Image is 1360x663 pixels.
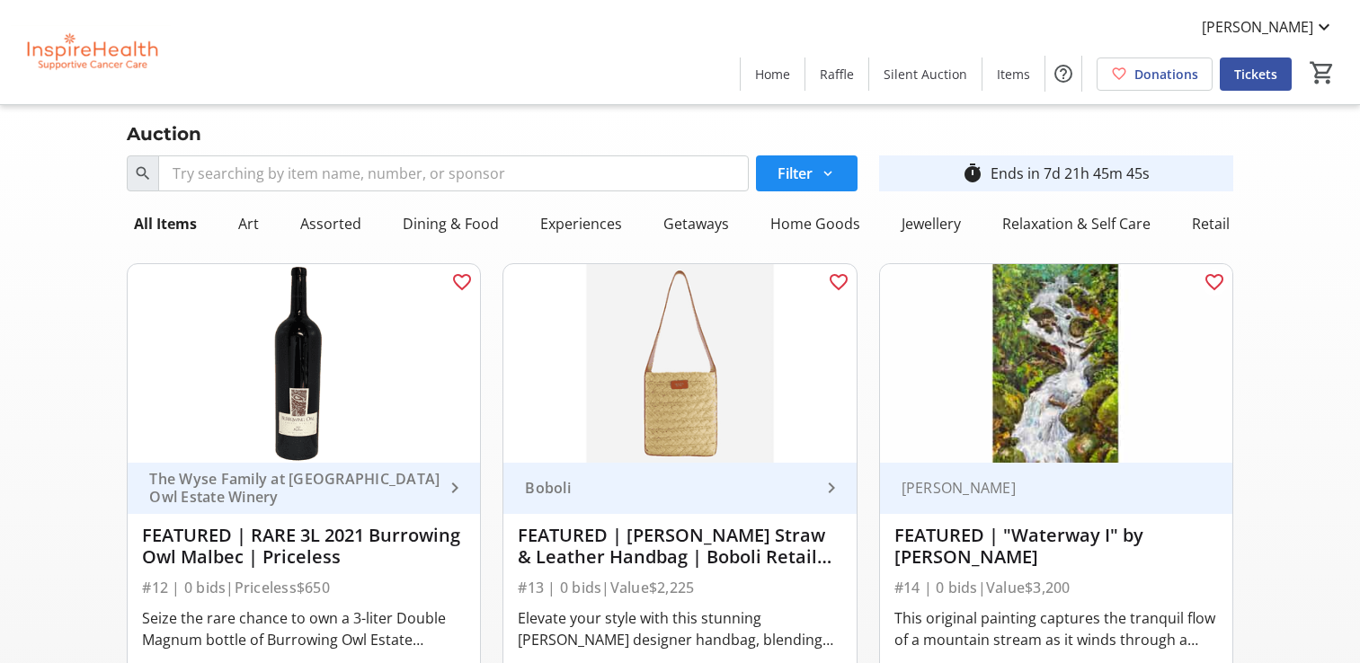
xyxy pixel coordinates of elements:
input: Try searching by item name, number, or sponsor [158,155,748,191]
div: All Items [127,206,204,242]
span: Home [755,65,790,84]
div: #13 | 0 bids | Value $2,225 [518,575,841,600]
div: #12 | 0 bids | Priceless $650 [142,575,466,600]
button: Help [1045,56,1081,92]
div: Seize the rare chance to own a 3-liter Double Magnum bottle of Burrowing Owl Estate Winery’s 2021... [142,607,466,650]
div: Art [231,206,266,242]
a: Items [982,57,1044,91]
div: FEATURED | [PERSON_NAME] Straw & Leather Handbag | Boboli Retail Group [518,525,841,568]
button: [PERSON_NAME] [1187,13,1349,41]
div: The Wyse Family at [GEOGRAPHIC_DATA] Owl Estate Winery [142,470,444,506]
a: Donations [1097,57,1213,91]
div: FEATURED | "Waterway I" by [PERSON_NAME] [894,525,1218,568]
span: Raffle [820,65,854,84]
span: Tickets [1234,65,1277,84]
div: Ends in 7d 21h 45m 45s [991,163,1150,184]
div: [PERSON_NAME] [894,479,1196,497]
span: Filter [778,163,813,184]
div: Auction [116,119,212,148]
div: Getaways [656,206,736,242]
img: FEATURED | RARE 3L 2021 Burrowing Owl Malbec | Priceless [128,264,480,463]
a: Tickets [1220,57,1292,91]
div: Relaxation & Self Care [995,206,1158,242]
a: Silent Auction [869,57,982,91]
div: Jewellery [894,206,968,242]
mat-icon: favorite_outline [451,271,473,293]
button: Cart [1306,57,1338,89]
mat-icon: keyboard_arrow_right [821,477,842,499]
a: Raffle [805,57,868,91]
a: The Wyse Family at [GEOGRAPHIC_DATA] Owl Estate Winery [128,463,480,514]
img: FEATURED | Giambattista Valli Straw & Leather Handbag | Boboli Retail Group [503,264,856,463]
span: Items [997,65,1030,84]
div: Home Goods [763,206,867,242]
span: [PERSON_NAME] [1202,16,1313,38]
button: Filter [756,155,858,191]
span: Silent Auction [884,65,967,84]
div: Dining & Food [396,206,506,242]
span: Donations [1134,65,1198,84]
div: Experiences [533,206,629,242]
a: Home [741,57,804,91]
mat-icon: favorite_outline [1204,271,1225,293]
div: Elevate your style with this stunning [PERSON_NAME] designer handbag, blending timeless elegance ... [518,607,841,650]
div: Assorted [293,206,369,242]
div: This original painting captures the tranquil flow of a mountain stream as it winds through a lush... [894,607,1218,650]
mat-icon: keyboard_arrow_right [444,477,466,499]
mat-icon: timer_outline [962,163,983,184]
div: Boboli [518,479,820,497]
img: FEATURED | "Waterway I" by Warren Goodman [880,264,1232,463]
a: Boboli [503,463,856,514]
img: InspireHealth Supportive Cancer Care's Logo [11,7,171,97]
div: #14 | 0 bids | Value $3,200 [894,575,1218,600]
mat-icon: favorite_outline [828,271,849,293]
div: Retail [1185,206,1237,242]
div: FEATURED | RARE 3L 2021 Burrowing Owl Malbec | Priceless [142,525,466,568]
